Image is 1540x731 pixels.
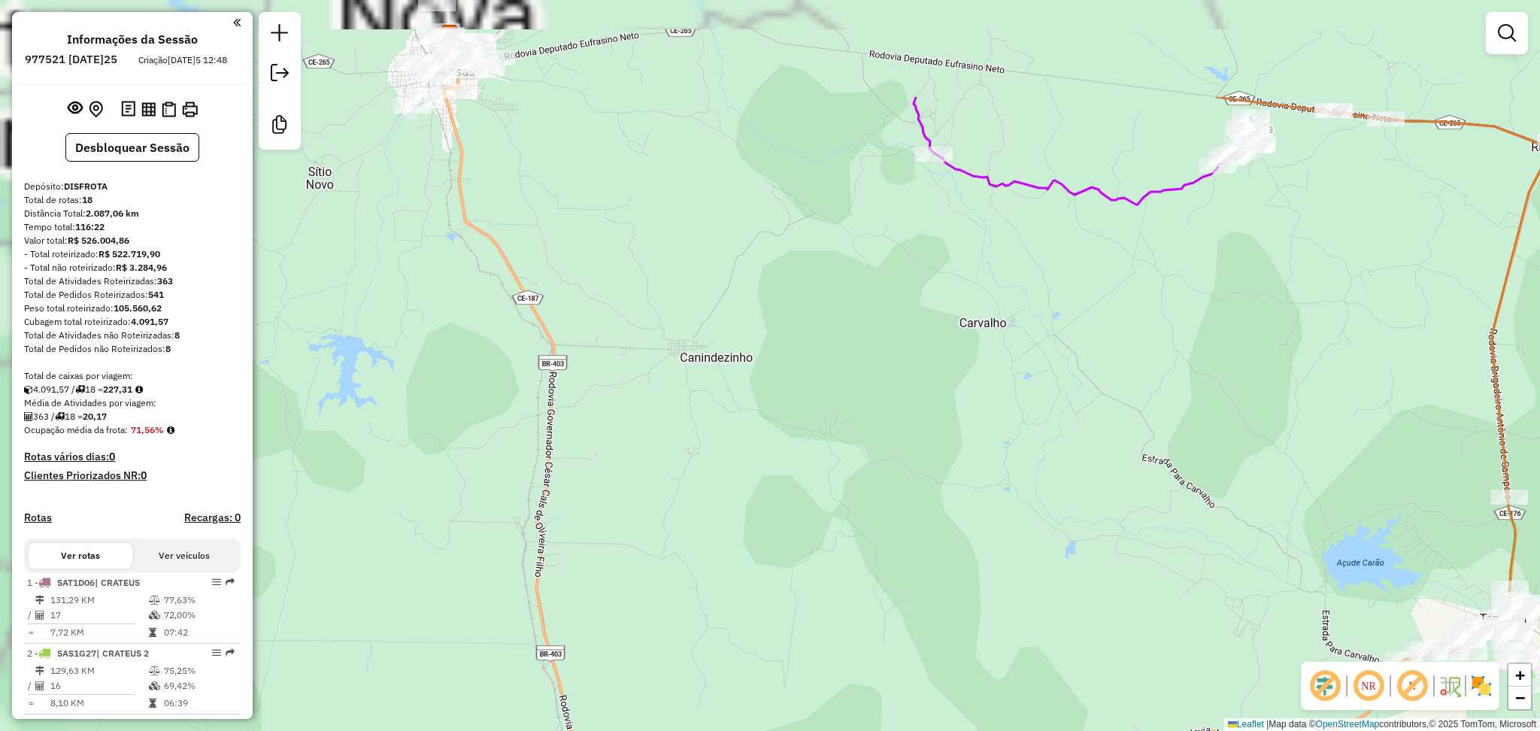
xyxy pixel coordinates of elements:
a: Criar modelo [265,110,295,144]
em: Média calculada utilizando a maior ocupação (%Peso ou %Cubagem) de cada rota da sessão. Rotas cro... [167,426,174,435]
span: SAS1G27 [57,648,96,659]
div: Total de Atividades Roteirizadas: [24,275,241,288]
img: Exibir/Ocultar setores [1469,674,1493,698]
em: Opções [212,648,221,657]
div: Depósito: [24,180,241,193]
td: / [27,678,35,693]
div: Criação[DATE]5 12:48 [132,53,233,67]
strong: 0 [109,450,115,463]
span: | [1266,719,1269,729]
div: Total de rotas: [24,193,241,207]
strong: 541 [148,289,164,300]
h4: Recargas: 0 [184,511,241,524]
div: Total de caixas por viagem: [24,369,241,383]
button: Exibir sessão original [65,97,86,121]
em: Opções [212,719,221,728]
td: 16 [50,678,148,693]
div: Distância Total: [24,207,241,220]
i: Total de Atividades [35,611,44,620]
td: = [27,696,35,711]
div: - Total roteirizado: [24,247,241,261]
div: 363 / 18 = [24,410,241,423]
button: Imprimir Rotas [179,99,201,120]
i: % de utilização do peso [149,666,160,675]
strong: R$ 522.719,90 [99,248,160,259]
i: Tempo total em rota [149,628,156,637]
span: 3 - [27,718,149,729]
span: 1 - [27,577,140,588]
strong: 20,17 [83,411,107,422]
h4: Rotas vários dias: [24,450,241,463]
strong: 8 [174,329,180,341]
span: Ocultar NR [1351,668,1387,704]
img: DISFROTA [440,24,459,44]
i: Total de Atividades [35,681,44,690]
span: | CRATEUS 3 [96,718,149,729]
td: 129,63 KM [50,663,148,678]
strong: 0 [141,469,147,482]
em: Rota exportada [226,719,235,728]
span: 2 - [27,648,149,659]
button: Centralizar mapa no depósito ou ponto de apoio [86,98,106,121]
strong: 116:22 [75,221,105,232]
div: Cubagem total roteirizado: [24,315,241,329]
div: - Total não roteirizado: [24,261,241,275]
em: Rota exportada [226,578,235,587]
h4: Informações da Sessão [67,32,198,47]
i: Distância Total [35,596,44,605]
a: OpenStreetMap [1316,719,1380,729]
strong: 4.091,57 [131,316,168,327]
span: + [1515,666,1525,684]
strong: 2.087,06 km [86,208,139,219]
span: | CRATEUS [95,577,140,588]
div: Média de Atividades por viagem: [24,396,241,410]
span: OSV3E95 [57,718,96,729]
td: 06:39 [163,696,235,711]
div: Map data © contributors,© 2025 TomTom, Microsoft [1224,718,1540,731]
i: % de utilização da cubagem [149,611,160,620]
div: Atividade não roteirizada - MERC. O MAURICIO [420,62,458,77]
td: 8,10 KM [50,696,148,711]
td: 77,63% [163,593,235,608]
strong: 18 [82,194,92,205]
span: | CRATEUS 2 [96,648,149,659]
strong: 227,31 [103,384,132,395]
div: Total de Pedidos não Roteirizados: [24,342,241,356]
div: Total de Pedidos Roteirizados: [24,288,241,302]
button: Visualizar Romaneio [159,99,179,120]
a: Clique aqui para minimizar o painel [233,14,241,31]
i: Cubagem total roteirizado [24,385,33,394]
em: Rota exportada [226,648,235,657]
a: Rotas [24,511,52,524]
strong: 8 [165,343,171,354]
div: Valor total: [24,234,241,247]
em: Opções [212,578,221,587]
button: Ver veículos [132,543,236,569]
i: Meta Caixas/viagem: 1,00 Diferença: 226,31 [135,385,143,394]
i: Distância Total [35,666,44,675]
a: Exportar sessão [265,58,295,92]
strong: R$ 526.004,86 [68,235,129,246]
i: % de utilização da cubagem [149,681,160,690]
a: Zoom out [1508,687,1531,709]
span: Exibir rótulo [1394,668,1430,704]
div: Peso total roteirizado: [24,302,241,315]
i: Total de Atividades [24,412,33,421]
span: − [1515,688,1525,707]
img: Fluxo de ruas [1438,674,1462,698]
div: Atividade não roteirizada - DISFROTA [428,28,465,43]
div: Atividade não roteirizada - BAR TEIXEIRA [411,56,448,71]
td: = [27,625,35,640]
td: / [27,608,35,623]
span: Ocupação média da frota: [24,424,128,435]
a: Nova sessão e pesquisa [265,18,295,52]
td: 72,00% [163,608,235,623]
strong: DISFROTA [64,180,108,192]
a: Exibir filtros [1492,18,1522,48]
span: SAT1D06 [57,577,95,588]
i: Tempo total em rota [149,699,156,708]
span: Exibir deslocamento [1307,668,1343,704]
i: Total de rotas [55,412,65,421]
h6: 977521 [DATE]25 [25,53,117,66]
